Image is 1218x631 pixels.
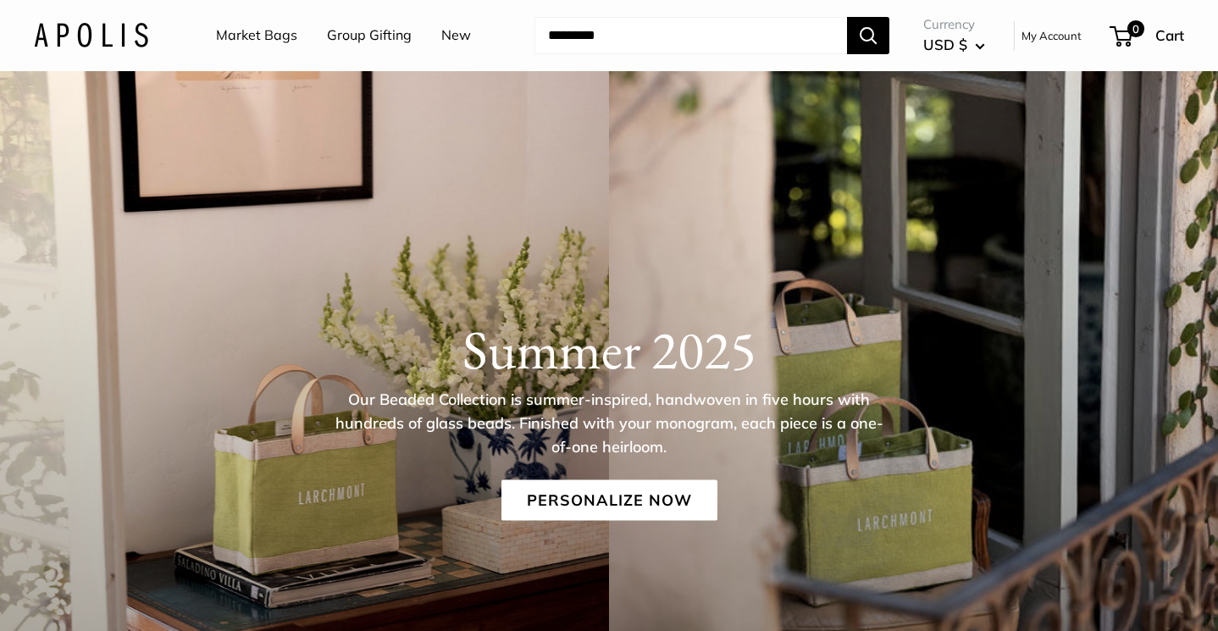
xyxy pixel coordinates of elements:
span: Cart [1155,26,1184,44]
a: 0 Cart [1111,22,1184,49]
a: Group Gifting [327,23,412,48]
img: Apolis [34,23,148,47]
a: New [441,23,471,48]
input: Search... [534,17,847,54]
a: Personalize Now [501,480,717,521]
h1: Summer 2025 [34,318,1184,382]
button: Search [847,17,889,54]
span: Currency [923,13,985,36]
a: Market Bags [216,23,297,48]
span: USD $ [923,36,967,53]
a: My Account [1021,25,1082,46]
button: USD $ [923,31,985,58]
span: 0 [1127,20,1144,37]
p: Our Beaded Collection is summer-inspired, handwoven in five hours with hundreds of glass beads. F... [334,388,884,459]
